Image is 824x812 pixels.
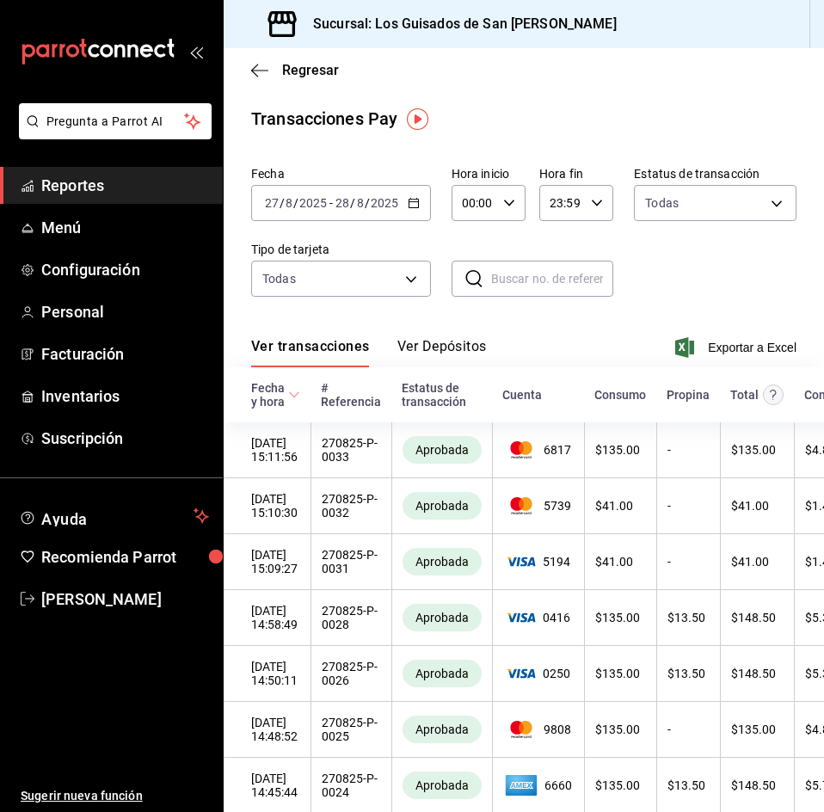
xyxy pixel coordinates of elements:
td: [DATE] 15:09:27 [224,534,311,590]
h3: Sucursal: Los Guisados de San [PERSON_NAME] [299,14,617,34]
span: $ 135.00 [595,667,640,680]
a: Pregunta a Parrot AI [12,125,212,143]
span: Aprobada [409,443,476,457]
td: 270825-P-0033 [311,422,391,478]
span: 9808 [503,721,574,738]
span: $ 13.50 [667,667,705,680]
input: -- [285,196,293,210]
td: [DATE] 14:50:11 [224,646,311,702]
input: -- [356,196,365,210]
div: Transacciones cobradas de manera exitosa. [403,436,482,464]
button: Ver transacciones [251,338,370,367]
span: Regresar [282,62,339,78]
div: navigation tabs [251,338,487,367]
div: Consumo [594,388,646,402]
span: $ 135.00 [731,723,776,736]
span: / [280,196,285,210]
td: - [656,702,720,758]
span: $ 41.00 [731,555,769,569]
span: Configuración [41,258,209,281]
span: Menú [41,216,209,239]
button: Ver Depósitos [397,338,487,367]
td: - [656,534,720,590]
div: Transacciones cobradas de manera exitosa. [403,772,482,799]
span: 5194 [503,555,574,569]
button: Exportar a Excel [679,337,796,358]
span: 5739 [503,497,574,514]
span: Aprobada [409,778,476,792]
td: 270825-P-0031 [311,534,391,590]
input: Buscar no. de referencia [491,261,614,296]
div: Cuenta [502,388,542,402]
span: $ 148.50 [731,667,776,680]
label: Hora inicio [452,168,526,180]
span: / [350,196,355,210]
span: $ 13.50 [667,611,705,624]
span: $ 135.00 [595,443,640,457]
input: -- [264,196,280,210]
span: Aprobada [409,723,476,736]
span: Sugerir nueva función [21,787,209,805]
td: [DATE] 15:10:30 [224,478,311,534]
span: Facturación [41,342,209,366]
span: - [329,196,333,210]
span: Fecha y hora [251,381,300,409]
span: $ 41.00 [595,499,633,513]
span: 0250 [503,667,574,680]
div: Estatus de transacción [402,381,482,409]
button: open_drawer_menu [189,45,203,58]
svg: Este monto equivale al total pagado por el comensal antes de aplicar Comisión e IVA. [763,384,784,405]
span: $ 148.50 [731,611,776,624]
label: Fecha [251,168,431,180]
span: $ 135.00 [595,723,640,736]
td: 270825-P-0032 [311,478,391,534]
span: Pregunta a Parrot AI [46,113,185,131]
span: 6660 [503,772,574,799]
div: Total [730,388,759,402]
div: Todas [262,270,296,287]
td: - [656,422,720,478]
button: Regresar [251,62,339,78]
span: $ 135.00 [731,443,776,457]
span: Aprobada [409,499,476,513]
div: Transacciones cobradas de manera exitosa. [403,716,482,743]
input: ---- [370,196,399,210]
img: Tooltip marker [407,108,428,130]
span: Personal [41,300,209,323]
label: Tipo de tarjeta [251,243,431,255]
span: Reportes [41,174,209,197]
td: [DATE] 14:58:49 [224,590,311,646]
td: 270825-P-0026 [311,646,391,702]
span: Ayuda [41,506,187,526]
span: $ 135.00 [595,778,640,792]
span: / [293,196,298,210]
td: 270825-P-0028 [311,590,391,646]
span: 0416 [503,611,574,624]
td: 270825-P-0025 [311,702,391,758]
span: Aprobada [409,611,476,624]
td: [DATE] 14:48:52 [224,702,311,758]
span: Aprobada [409,667,476,680]
div: Fecha y hora [251,381,285,409]
span: $ 41.00 [731,499,769,513]
span: $ 41.00 [595,555,633,569]
label: Hora fin [539,168,613,180]
span: / [365,196,370,210]
label: Estatus de transacción [634,168,796,180]
div: Transacciones Pay [251,106,397,132]
span: Aprobada [409,555,476,569]
span: [PERSON_NAME] [41,587,209,611]
span: 6817 [503,441,574,458]
input: -- [335,196,350,210]
span: Inventarios [41,384,209,408]
div: Transacciones cobradas de manera exitosa. [403,548,482,575]
td: [DATE] 15:11:56 [224,422,311,478]
td: - [656,478,720,534]
div: Propina [667,388,710,402]
button: Pregunta a Parrot AI [19,103,212,139]
div: Transacciones cobradas de manera exitosa. [403,660,482,687]
span: $ 13.50 [667,778,705,792]
div: # Referencia [321,381,381,409]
